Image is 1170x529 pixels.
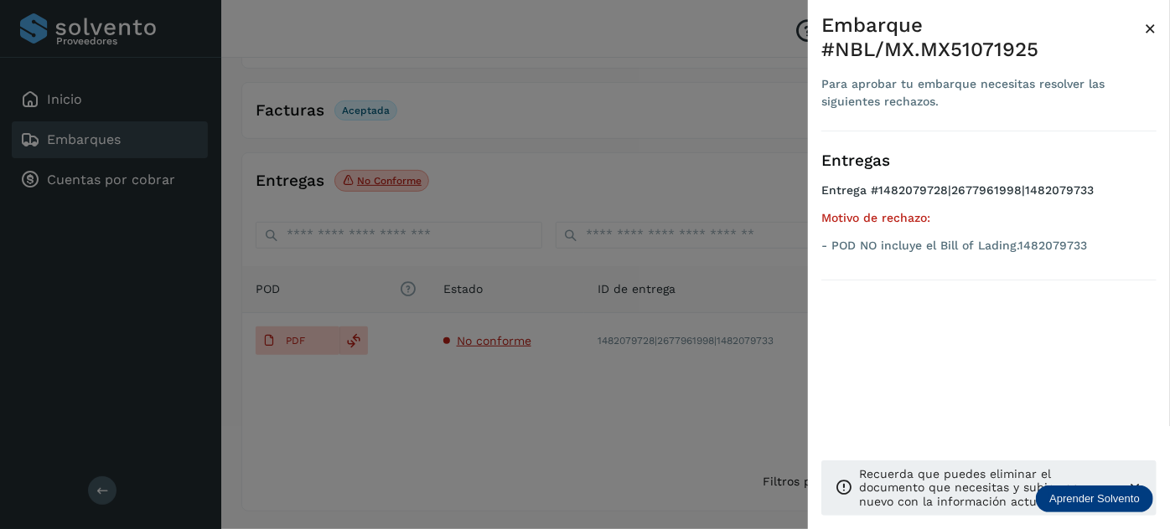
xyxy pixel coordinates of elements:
p: - POD NO incluye el Bill of Lading.1482079733 [821,239,1157,253]
div: Aprender Solvento [1036,485,1153,512]
div: Embarque #NBL/MX.MX51071925 [821,13,1144,62]
h4: Entrega #1482079728|2677961998|1482079733 [821,183,1157,211]
h5: Motivo de rechazo: [821,211,1157,225]
h3: Entregas [821,152,1157,171]
p: Recuerda que puedes eliminar el documento que necesitas y subir uno nuevo con la información actu... [859,467,1113,509]
span: × [1144,17,1157,40]
p: Aprender Solvento [1049,492,1140,506]
button: Close [1144,13,1157,44]
div: Para aprobar tu embarque necesitas resolver las siguientes rechazos. [821,75,1144,110]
